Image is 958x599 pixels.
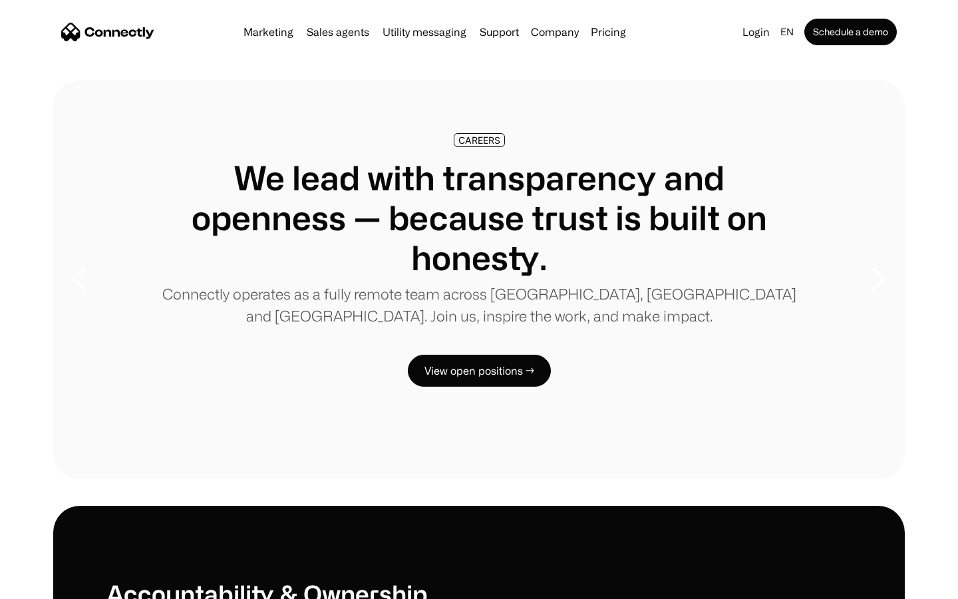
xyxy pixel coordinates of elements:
a: Schedule a demo [804,19,897,45]
div: Company [531,23,579,41]
a: Login [737,23,775,41]
a: Sales agents [301,27,375,37]
a: Pricing [585,27,631,37]
aside: Language selected: English [13,574,80,594]
div: CAREERS [458,135,500,145]
h1: We lead with transparency and openness — because trust is built on honesty. [160,158,798,278]
a: Utility messaging [377,27,472,37]
ul: Language list [27,576,80,594]
p: Connectly operates as a fully remote team across [GEOGRAPHIC_DATA], [GEOGRAPHIC_DATA] and [GEOGRA... [160,283,798,327]
div: en [780,23,794,41]
a: Marketing [238,27,299,37]
a: Support [474,27,524,37]
a: View open positions → [408,355,551,387]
